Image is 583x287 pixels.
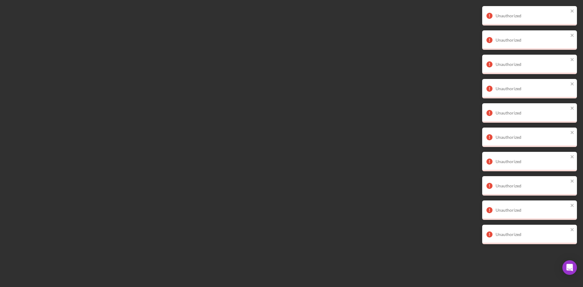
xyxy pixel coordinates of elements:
div: Unauthorized [496,62,568,67]
div: Unauthorized [496,232,568,237]
div: Unauthorized [496,111,568,115]
button: close [570,81,574,87]
button: close [570,130,574,136]
button: close [570,9,574,14]
button: close [570,154,574,160]
button: close [570,227,574,233]
button: close [570,106,574,111]
div: Unauthorized [496,13,568,18]
div: Unauthorized [496,135,568,140]
button: close [570,203,574,209]
div: Unauthorized [496,159,568,164]
div: Unauthorized [496,38,568,43]
div: Unauthorized [496,208,568,213]
button: close [570,179,574,184]
div: Unauthorized [496,86,568,91]
div: Unauthorized [496,183,568,188]
button: close [570,33,574,39]
button: close [570,57,574,63]
div: Open Intercom Messenger [562,260,577,275]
